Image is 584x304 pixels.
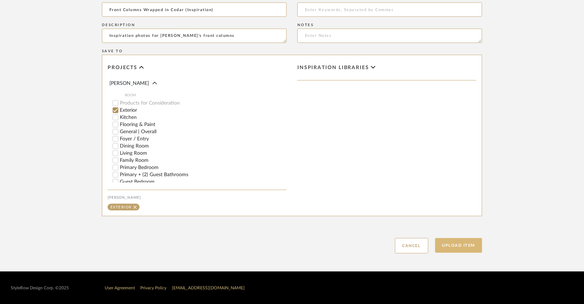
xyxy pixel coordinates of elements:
[297,3,482,17] input: Enter Keywords, Separated by Commas
[11,285,69,291] div: StyleRow Design Corp. ©2025
[120,144,287,149] label: Dining Room
[120,122,287,127] label: Flooring & Paint
[109,81,149,86] span: [PERSON_NAME]
[108,196,287,200] div: [PERSON_NAME]
[102,23,287,27] div: Description
[102,49,482,53] div: Save To
[105,286,135,290] a: User Agreement
[120,115,287,120] label: Kitchen
[435,238,482,253] button: Upload Item
[120,165,287,170] label: Primary Bedroom
[120,151,287,156] label: Living Room
[102,3,287,17] input: Enter Name
[120,136,287,141] label: Foyer / Entry
[120,158,287,163] label: Family Room
[395,238,428,254] button: Cancel
[120,172,287,177] label: Primary + (2) Guest Bathrooms
[125,92,287,98] span: ROOM
[140,286,166,290] a: Privacy Policy
[108,65,137,71] span: Projects
[120,179,287,184] label: Guest Bedroom
[297,65,369,71] span: Inspiration libraries
[120,129,287,134] label: General | Overall
[120,108,287,113] label: Exterior
[110,206,132,209] div: Exterior
[297,23,482,27] div: Notes
[172,286,245,290] a: [EMAIL_ADDRESS][DOMAIN_NAME]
